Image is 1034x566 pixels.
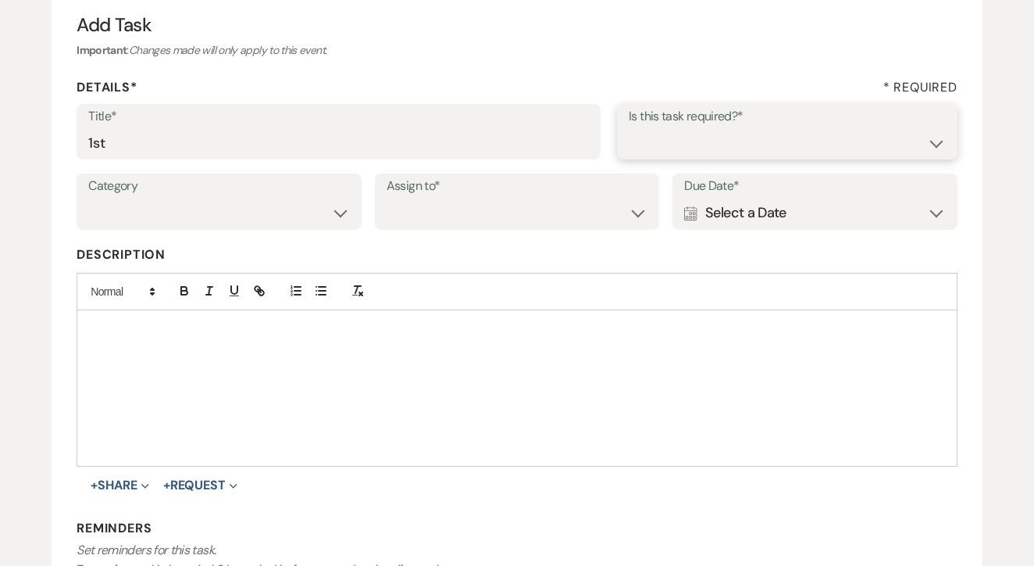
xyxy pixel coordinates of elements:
b: Details* [77,79,137,95]
label: Assign to* [387,175,648,198]
label: Description [77,244,957,267]
b: Important [77,43,127,57]
h4: * Required [883,79,957,96]
h3: Add Task [77,12,957,38]
span: + [163,479,170,492]
div: Select a Date [684,198,946,228]
button: Request [163,479,237,492]
i: Set reminders for this task. [77,542,216,558]
h6: : [77,43,957,59]
label: Title* [88,106,589,128]
span: + [91,479,98,492]
h3: Reminders [77,520,957,537]
i: Changes made will only apply to this event. [129,43,326,57]
label: Is this task required?* [629,106,946,128]
label: Category [88,175,350,198]
label: Due Date* [684,175,946,198]
button: Share [91,479,149,492]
